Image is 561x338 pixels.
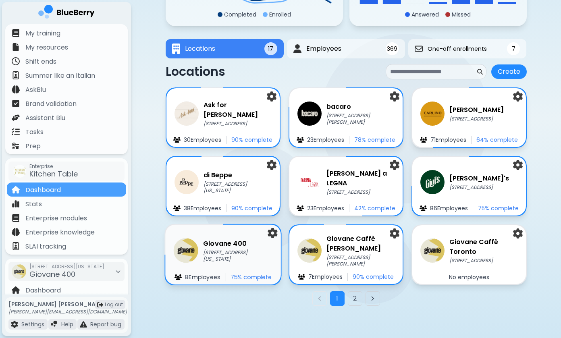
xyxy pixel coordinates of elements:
[420,170,445,194] img: company thumbnail
[297,102,322,126] img: company thumbnail
[354,136,395,143] p: 78 % complete
[297,137,304,143] img: file icon
[476,136,518,143] p: 64 % complete
[512,45,515,52] span: 7
[293,44,301,54] img: Employees
[297,205,304,211] img: file icon
[420,102,445,126] img: company thumbnail
[308,273,343,280] p: 7 Employee s
[204,100,272,120] h3: Ask for [PERSON_NAME]
[25,242,66,251] p: SLAI tracking
[51,321,58,328] img: file icon
[25,113,65,123] p: Assistant Blu
[90,321,121,328] p: Report bug
[231,205,272,212] p: 90 % complete
[408,39,526,58] button: One-off enrollmentsOne-off enrollments7
[420,205,427,211] img: file icon
[513,91,523,102] img: settings
[80,321,87,328] img: file icon
[330,291,345,306] button: Go to page 1
[12,57,20,65] img: file icon
[25,99,77,109] p: Brand validation
[166,39,284,58] button: LocationsLocations17
[306,44,341,54] span: Employees
[29,163,78,170] span: Enterprise
[287,39,405,58] button: EmployeesEmployees369
[184,205,221,212] p: 38 Employee s
[269,11,291,18] p: Enrolled
[203,249,273,263] p: [STREET_ADDRESS][US_STATE]
[61,321,73,328] p: Help
[25,71,95,81] p: Summer like an Italian
[174,274,181,280] img: file icon
[297,238,322,263] img: company thumbnail
[175,102,199,126] img: company thumbnail
[184,136,221,143] p: 30 Employee s
[449,116,504,122] p: [STREET_ADDRESS]
[420,137,427,143] img: file icon
[12,114,20,122] img: file icon
[513,160,523,170] img: settings
[29,269,75,279] span: Giovane 400
[267,91,276,102] img: settings
[312,291,327,306] button: Previous page
[449,274,489,281] p: No employees
[12,85,20,93] img: file icon
[415,45,423,53] img: One-off enrollments
[97,302,103,308] img: logout
[105,301,123,308] span: Log out
[411,11,439,18] p: Answered
[326,169,395,188] h3: [PERSON_NAME] a LEGNA
[477,69,483,75] img: search icon
[390,91,399,102] img: settings
[172,44,180,54] img: Locations
[348,291,362,306] button: Go to page 2
[25,286,61,295] p: Dashboard
[12,43,20,51] img: file icon
[25,127,44,137] p: Tasks
[185,274,220,281] p: 8 Employee s
[224,11,256,18] p: Completed
[449,105,504,115] h3: [PERSON_NAME]
[185,44,215,54] span: Locations
[38,5,95,21] img: company logo
[366,291,380,306] button: Next page
[12,100,20,108] img: file icon
[8,309,127,315] p: [PERSON_NAME][EMAIL_ADDRESS][DOMAIN_NAME]
[231,136,272,143] p: 90 % complete
[297,170,322,194] img: company thumbnail
[326,189,395,195] p: [STREET_ADDRESS]
[298,274,305,280] img: file icon
[307,136,344,143] p: 23 Employee s
[21,321,44,328] p: Settings
[25,141,41,151] p: Prep
[449,237,517,257] h3: Giovane Caffè Toronto
[13,165,26,178] img: company thumbnail
[25,228,95,237] p: Enterprise knowledge
[390,228,399,238] img: settings
[12,29,20,37] img: file icon
[173,238,198,263] img: company thumbnail
[12,264,26,279] img: company thumbnail
[12,286,20,294] img: file icon
[513,228,523,238] img: settings
[12,186,20,194] img: file icon
[387,45,397,52] span: 369
[478,205,519,212] p: 75 % complete
[25,185,61,195] p: Dashboard
[166,64,225,79] p: Locations
[430,136,466,143] p: 71 Employee s
[428,45,487,52] span: One-off enrollments
[25,57,56,66] p: Shift ends
[204,181,272,194] p: [STREET_ADDRESS][US_STATE]
[25,43,68,52] p: My resources
[203,238,273,248] h3: Giovane 400
[29,169,78,179] span: Kitchen Table
[307,205,344,212] p: 23 Employee s
[452,11,471,18] p: Missed
[230,274,272,281] p: 75 % complete
[267,160,276,170] img: settings
[173,137,181,143] img: file icon
[449,184,509,191] p: [STREET_ADDRESS]
[449,257,517,264] p: [STREET_ADDRESS]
